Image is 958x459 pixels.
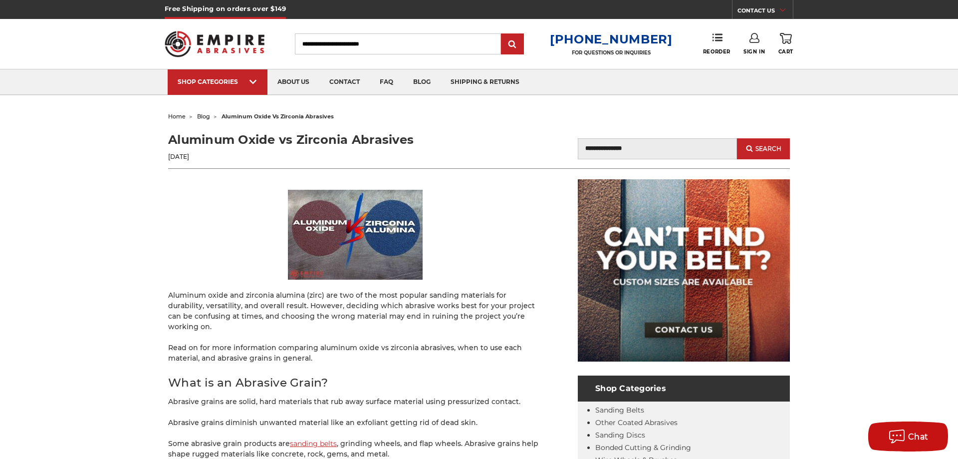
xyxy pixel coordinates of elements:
[441,69,529,95] a: shipping & returns
[178,78,257,85] div: SHOP CATEGORIES
[550,49,673,56] p: FOR QUESTIONS OR INQUIRIES
[578,179,790,362] img: promo banner for custom belts.
[550,32,673,46] a: [PHONE_NUMBER]
[168,152,479,161] p: [DATE]
[168,374,542,392] h2: What is an Abrasive Grain?
[502,34,522,54] input: Submit
[370,69,403,95] a: faq
[778,33,793,55] a: Cart
[743,48,765,55] span: Sign In
[288,190,423,280] img: Aluminum Oxide vs Zirconia Abrasives
[778,48,793,55] span: Cart
[403,69,441,95] a: blog
[578,376,790,402] h4: Shop Categories
[168,290,542,332] p: Aluminum oxide and zirconia alumina (zirc) are two of the most popular sanding materials for dura...
[737,138,790,159] button: Search
[595,443,691,452] a: Bonded Cutting & Grinding
[703,48,730,55] span: Reorder
[737,5,793,19] a: CONTACT US
[595,418,678,427] a: Other Coated Abrasives
[222,113,334,120] span: aluminum oxide vs zirconia abrasives
[267,69,319,95] a: about us
[868,422,948,452] button: Chat
[168,397,542,407] p: Abrasive grains are solid, hard materials that rub away surface material using pressurized contact.
[168,131,479,149] h1: Aluminum Oxide vs Zirconia Abrasives
[168,418,542,428] p: Abrasive grains diminish unwanted material like an exfoliant getting rid of dead skin.
[908,432,929,442] span: Chat
[703,33,730,54] a: Reorder
[168,113,186,120] a: home
[319,69,370,95] a: contact
[197,113,210,120] a: blog
[755,145,781,152] span: Search
[168,343,542,364] p: Read on for more information comparing aluminum oxide vs zirconia abrasives, when to use each mat...
[595,431,645,440] a: Sanding Discs
[290,439,337,448] a: sanding belts
[165,24,264,63] img: Empire Abrasives
[595,406,644,415] a: Sanding Belts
